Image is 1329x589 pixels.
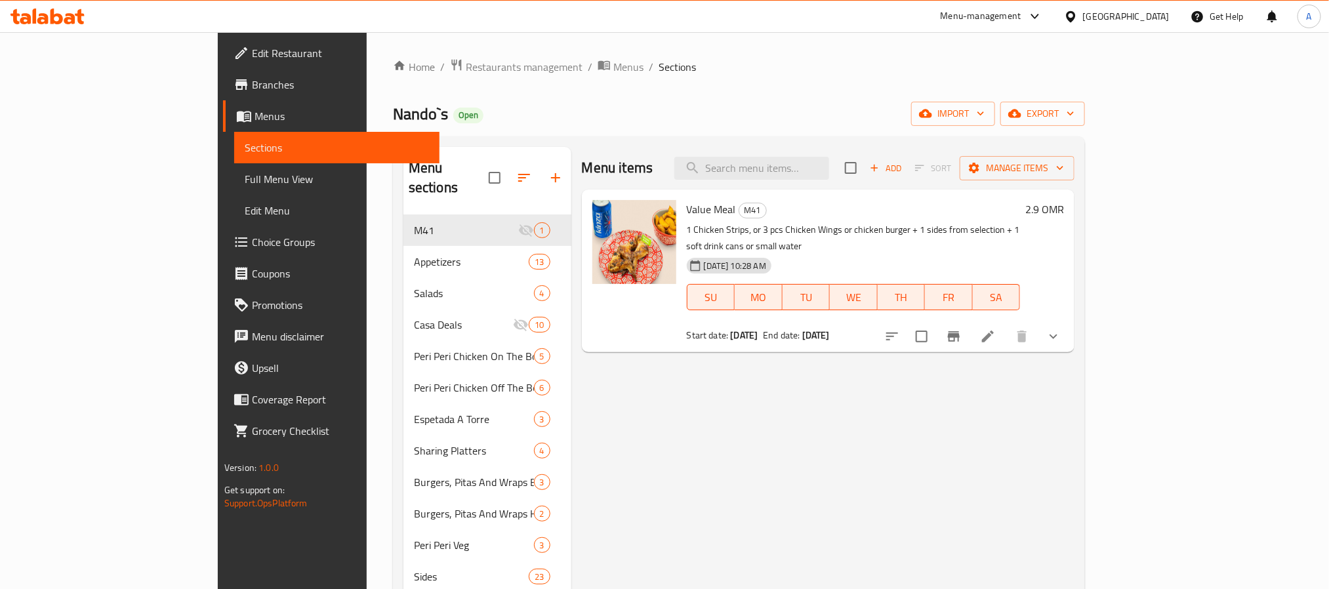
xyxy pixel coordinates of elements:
span: import [922,106,985,122]
div: items [529,254,550,270]
div: items [534,474,550,490]
svg: Inactive section [513,317,529,333]
a: Promotions [223,289,440,321]
div: items [534,380,550,396]
a: Full Menu View [234,163,440,195]
span: Peri Peri Chicken On The Bone [414,348,534,364]
span: Coverage Report [252,392,429,407]
span: Sort sections [508,162,540,193]
a: Coverage Report [223,384,440,415]
a: Menus [598,58,644,75]
div: Burgers, Pitas And Wraps Have It Our Way [414,506,534,521]
span: Coupons [252,266,429,281]
span: Start date: [687,327,729,344]
div: Espetada A Torre [414,411,534,427]
div: items [534,443,550,458]
h2: Menu sections [409,158,489,197]
div: items [534,506,550,521]
div: items [529,317,550,333]
span: Restaurants management [466,59,583,75]
div: items [534,411,550,427]
span: 6 [535,382,550,394]
span: 10 [529,319,549,331]
svg: Show Choices [1046,329,1061,344]
span: Select all sections [481,164,508,192]
button: TU [783,284,830,310]
span: Nando`s [393,99,448,129]
span: 13 [529,256,549,268]
span: Burgers, Pitas And Wraps Build Your Own [414,474,534,490]
span: A [1307,9,1312,24]
a: Edit Menu [234,195,440,226]
span: Edit Menu [245,203,429,218]
div: items [534,348,550,364]
span: FR [930,288,968,307]
b: [DATE] [731,327,758,344]
span: 5 [535,350,550,363]
span: Edit Restaurant [252,45,429,61]
button: Add section [540,162,571,193]
h2: Menu items [582,158,653,178]
span: M41 [414,222,518,238]
a: Coupons [223,258,440,289]
div: items [534,285,550,301]
span: Menus [255,108,429,124]
span: WE [835,288,872,307]
a: Support.OpsPlatform [224,495,308,512]
nav: breadcrumb [393,58,1085,75]
span: 1 [535,224,550,237]
span: Sides [414,569,529,584]
span: 1.0.0 [258,459,279,476]
button: Add [865,158,907,178]
button: import [911,102,995,126]
button: show more [1038,321,1069,352]
span: 4 [535,287,550,300]
span: Choice Groups [252,234,429,250]
div: items [534,537,550,553]
img: Value Meal [592,200,676,284]
span: SU [693,288,729,307]
div: Casa Deals [414,317,514,333]
a: Upsell [223,352,440,384]
span: Appetizers [414,254,529,270]
button: sort-choices [876,321,908,352]
div: Espetada A Torre3 [403,403,571,435]
input: search [674,157,829,180]
div: Burgers, Pitas And Wraps Build Your Own3 [403,466,571,498]
div: Peri Peri Veg3 [403,529,571,561]
span: M41 [739,203,766,218]
span: Branches [252,77,429,92]
a: Edit menu item [980,329,996,344]
span: Select section [837,154,865,182]
button: WE [830,284,878,310]
span: export [1011,106,1074,122]
p: 1 Chicken Strips, or 3 pcs Chicken Wings or chicken burger + 1 sides from selection + 1 soft drin... [687,222,1020,254]
span: Select to update [908,323,935,350]
b: [DATE] [802,327,830,344]
div: M41 [739,203,767,218]
a: Sections [234,132,440,163]
div: items [529,569,550,584]
span: 3 [535,539,550,552]
span: Salads [414,285,534,301]
span: Value Meal [687,199,736,219]
span: Peri Peri Chicken Off The Bone [414,380,534,396]
span: MO [740,288,777,307]
div: Sharing Platters4 [403,435,571,466]
a: Menus [223,100,440,132]
span: Upsell [252,360,429,376]
a: Grocery Checklist [223,415,440,447]
span: TU [788,288,825,307]
div: Peri Peri Chicken On The Bone5 [403,340,571,372]
button: SU [687,284,735,310]
span: Grocery Checklist [252,423,429,439]
button: FR [925,284,973,310]
span: Full Menu View [245,171,429,187]
span: 3 [535,413,550,426]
